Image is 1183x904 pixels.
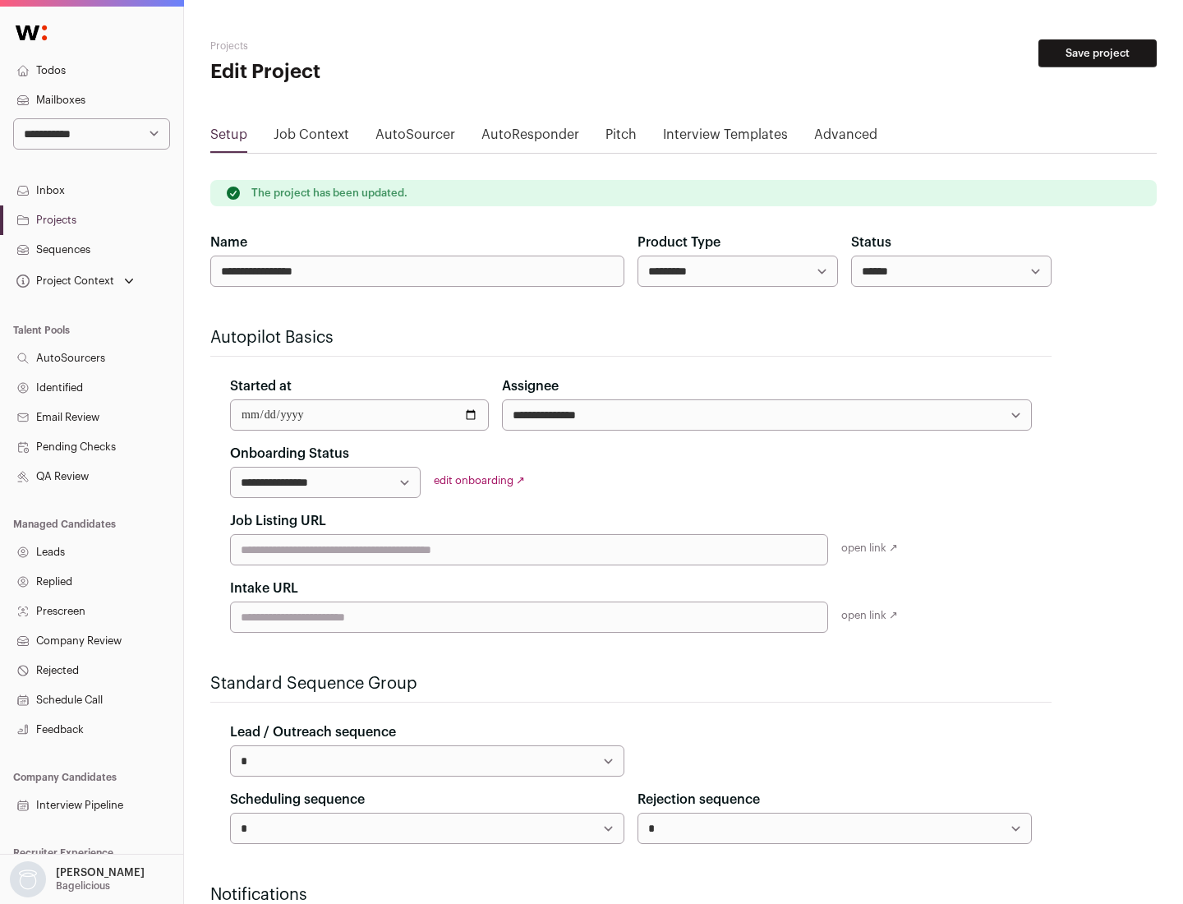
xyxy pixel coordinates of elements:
button: Open dropdown [7,861,148,897]
h2: Projects [210,39,526,53]
label: Product Type [638,233,720,252]
img: Wellfound [7,16,56,49]
h2: Autopilot Basics [210,326,1052,349]
label: Lead / Outreach sequence [230,722,396,742]
label: Status [851,233,891,252]
button: Save project [1038,39,1157,67]
a: Pitch [605,125,637,151]
a: Interview Templates [663,125,788,151]
a: Setup [210,125,247,151]
p: The project has been updated. [251,187,407,200]
p: Bagelicious [56,879,110,892]
label: Assignee [502,376,559,396]
label: Rejection sequence [638,790,760,809]
div: Project Context [13,274,114,288]
label: Job Listing URL [230,511,326,531]
a: Job Context [274,125,349,151]
p: [PERSON_NAME] [56,866,145,879]
h2: Standard Sequence Group [210,672,1052,695]
label: Intake URL [230,579,298,598]
a: edit onboarding ↗ [434,475,525,486]
label: Name [210,233,247,252]
label: Scheduling sequence [230,790,365,809]
img: nopic.png [10,861,46,897]
a: Advanced [814,125,877,151]
h1: Edit Project [210,59,526,85]
button: Open dropdown [13,270,137,293]
a: AutoResponder [481,125,579,151]
label: Onboarding Status [230,444,349,464]
label: Started at [230,376,292,396]
a: AutoSourcer [375,125,455,151]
